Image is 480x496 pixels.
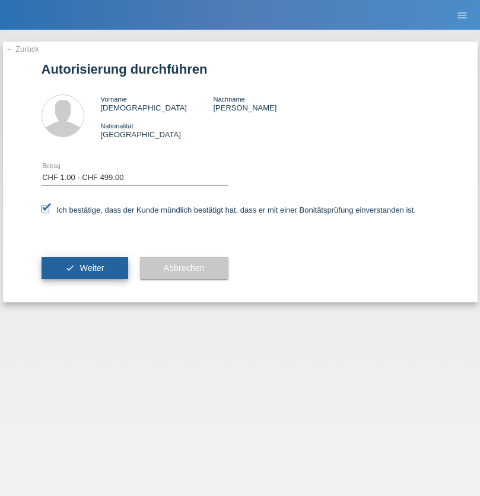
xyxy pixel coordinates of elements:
[456,10,468,21] i: menu
[80,263,104,273] span: Weiter
[213,96,244,103] span: Nachname
[101,94,214,112] div: [DEMOGRAPHIC_DATA]
[164,263,205,273] span: Abbrechen
[42,257,128,280] button: check Weiter
[450,11,474,18] a: menu
[140,257,228,280] button: Abbrechen
[6,45,39,53] a: ← Zurück
[42,62,439,77] h1: Autorisierung durchführen
[42,206,417,214] label: Ich bestätige, dass der Kunde mündlich bestätigt hat, dass er mit einer Bonitätsprüfung einversta...
[213,94,326,112] div: [PERSON_NAME]
[101,96,127,103] span: Vorname
[101,121,214,139] div: [GEOGRAPHIC_DATA]
[101,122,133,129] span: Nationalität
[65,263,75,273] i: check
